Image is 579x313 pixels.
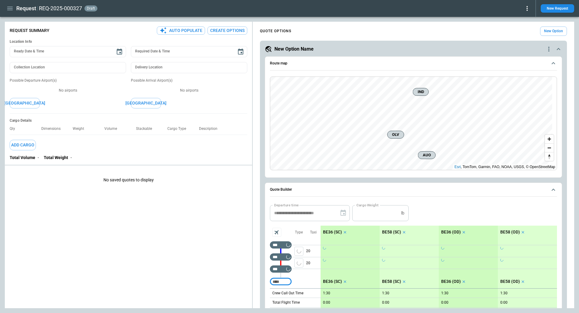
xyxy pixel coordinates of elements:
[545,135,554,143] button: Zoom in
[294,258,303,268] span: Type of sector
[10,155,35,160] p: Total Volume
[390,132,401,138] span: OLV
[500,230,520,235] p: BE58 (OD)
[323,291,330,296] p: 1:30
[86,6,96,11] span: draft
[310,230,317,235] p: Taxi
[274,46,314,52] h5: New Option Name
[401,211,404,216] p: lb
[10,140,36,150] button: Add Cargo
[272,300,300,305] p: Total Flight Time
[500,300,508,305] p: 0:00
[104,127,122,131] p: Volume
[265,45,562,53] button: New Option Namequote-option-actions
[274,202,299,208] label: Departure time
[441,300,448,305] p: 0:00
[382,291,389,296] p: 1:30
[10,28,49,33] p: Request Summary
[10,78,126,83] p: Possible Departure Airport(s)
[272,291,303,296] p: Crew Call Out Time
[16,5,36,12] h1: Request
[270,241,292,249] div: Not found
[323,300,330,305] p: 0:00
[10,98,40,108] button: [GEOGRAPHIC_DATA]
[441,230,461,235] p: BE36 (OD)
[545,143,554,152] button: Zoom out
[10,118,247,123] h6: Cargo Details
[270,253,292,261] div: Too short
[235,46,247,58] button: Choose date
[294,258,303,268] button: left aligned
[131,98,161,108] button: [GEOGRAPHIC_DATA]
[272,228,281,237] span: Aircraft selection
[306,257,321,269] p: 20
[270,278,292,285] div: Too short
[545,152,554,161] button: Reset bearing to north
[294,247,303,256] button: left aligned
[260,30,291,33] h4: QUOTE OPTIONS
[545,45,552,53] div: quote-option-actions
[44,155,68,160] p: Total Weight
[270,77,557,171] div: Route map
[270,77,552,170] canvas: Map
[454,164,555,170] div: , TomTom, Garmin, FAO, NOAA, USGS, © OpenStreetMap
[270,188,292,192] h6: Quote Builder
[270,265,292,273] div: Too short
[541,4,574,13] button: New Request
[306,245,321,257] p: 20
[131,78,247,83] p: Possible Arrival Airport(s)
[113,46,125,58] button: Choose date
[382,300,389,305] p: 0:00
[500,279,520,284] p: BE58 (OD)
[10,127,20,131] p: Qty
[540,27,567,36] button: New Option
[500,291,508,296] p: 1:30
[295,230,303,235] p: Type
[136,127,157,131] p: Stackable
[356,202,378,208] label: Cargo Weight
[199,127,222,131] p: Description
[441,279,461,284] p: BE36 (OD)
[10,88,126,93] p: No airports
[382,279,401,284] p: BE58 (SC)
[10,39,247,44] h6: Location Info
[421,152,433,158] span: AUO
[323,230,342,235] p: BE36 (SC)
[416,89,426,95] span: IND
[270,57,557,70] button: Route map
[454,165,461,169] a: Esri
[5,168,252,192] p: No saved quotes to display
[441,291,448,296] p: 1:30
[323,279,342,284] p: BE36 (SC)
[167,127,191,131] p: Cargo Type
[39,5,82,12] h2: REQ-2025-000327
[41,127,65,131] p: Dimensions
[270,61,287,65] h6: Route map
[382,230,401,235] p: BE58 (SC)
[71,155,72,160] p: -
[73,127,89,131] p: Weight
[131,88,247,93] p: No airports
[38,155,39,160] p: -
[207,27,247,35] button: Create Options
[270,183,557,197] button: Quote Builder
[157,27,205,35] button: Auto Populate
[294,247,303,256] span: Type of sector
